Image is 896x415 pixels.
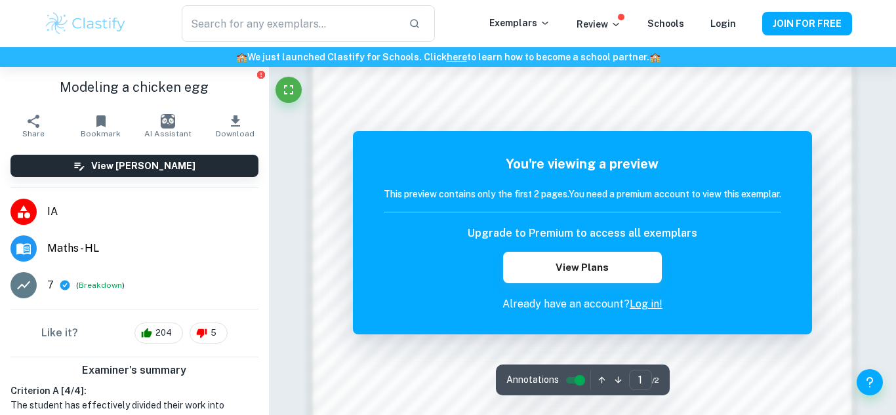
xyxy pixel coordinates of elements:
span: Annotations [506,373,559,387]
a: here [447,52,467,62]
a: Log in! [630,298,662,310]
h6: Upgrade to Premium to access all exemplars [468,226,697,241]
span: Bookmark [81,129,121,138]
p: 7 [47,277,54,293]
p: Review [577,17,621,31]
input: Search for any exemplars... [182,5,398,42]
h5: You're viewing a preview [384,154,781,174]
button: View Plans [503,252,662,283]
span: 🏫 [649,52,661,62]
h6: This preview contains only the first 2 pages. You need a premium account to view this exemplar. [384,187,781,201]
h1: Modeling a chicken egg [10,77,258,97]
h6: View [PERSON_NAME] [91,159,195,173]
button: Report issue [256,69,266,79]
span: AI Assistant [144,129,192,138]
div: 5 [190,323,228,344]
button: Download [201,108,268,144]
span: 204 [148,326,179,340]
h6: Examiner's summary [5,363,264,378]
button: Breakdown [79,279,122,291]
button: View [PERSON_NAME] [10,155,258,177]
span: ( ) [76,279,125,292]
a: Login [710,18,736,29]
span: IA [47,204,258,220]
button: Help and Feedback [857,369,883,395]
span: 🏫 [236,52,247,62]
span: 5 [203,326,224,340]
button: JOIN FOR FREE [762,12,852,35]
span: Maths - HL [47,241,258,256]
span: Share [22,129,45,138]
a: Schools [647,18,684,29]
span: Download [216,129,255,138]
div: 204 [134,323,183,344]
button: AI Assistant [134,108,201,144]
h6: Criterion A [ 4 / 4 ]: [10,384,258,398]
h6: Like it? [41,325,78,341]
p: Exemplars [489,16,550,30]
span: / 2 [652,374,659,386]
p: Already have an account? [384,296,781,312]
button: Bookmark [67,108,134,144]
h6: We just launched Clastify for Schools. Click to learn how to become a school partner. [3,50,893,64]
button: Fullscreen [275,77,302,103]
img: Clastify logo [44,10,127,37]
img: AI Assistant [161,114,175,128]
